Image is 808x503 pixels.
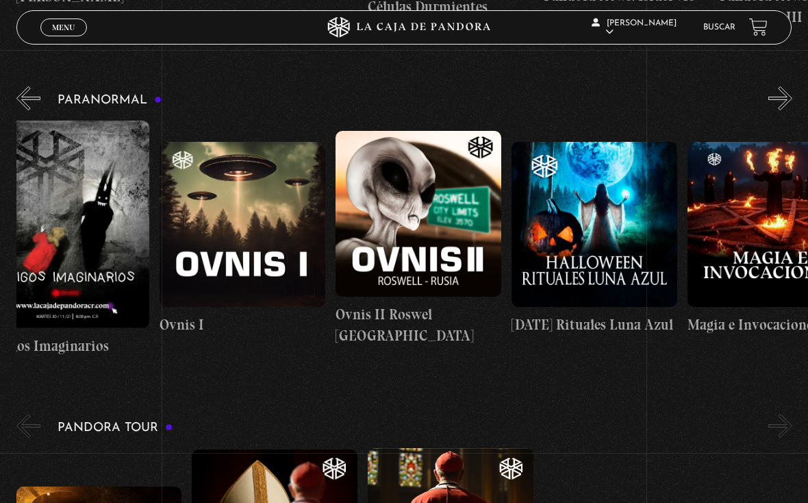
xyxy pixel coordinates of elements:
[512,314,677,336] h4: [DATE] Rituales Luna Azul
[592,19,677,36] span: [PERSON_NAME]
[336,304,501,347] h4: Ovnis II Roswel [GEOGRAPHIC_DATA]
[16,86,40,110] button: Previous
[58,94,162,107] h3: Paranormal
[336,121,501,356] a: Ovnis II Roswel [GEOGRAPHIC_DATA]
[749,18,768,36] a: View your shopping cart
[52,23,75,32] span: Menu
[703,23,735,32] a: Buscar
[768,86,792,110] button: Next
[160,121,325,356] a: Ovnis I
[160,314,325,336] h4: Ovnis I
[16,414,40,438] button: Previous
[48,34,80,44] span: Cerrar
[512,121,677,356] a: [DATE] Rituales Luna Azul
[58,421,173,434] h3: Pandora Tour
[768,414,792,438] button: Next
